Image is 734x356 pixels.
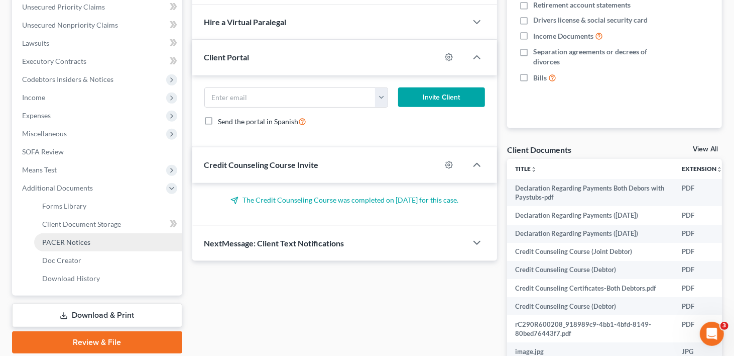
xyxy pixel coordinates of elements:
[42,238,90,246] span: PACER Notices
[204,17,287,27] span: Hire a Virtual Paralegal
[22,57,86,65] span: Executory Contracts
[34,251,182,270] a: Doc Creator
[533,73,547,83] span: Bills
[42,220,121,228] span: Client Document Storage
[14,16,182,34] a: Unsecured Nonpriority Claims
[682,165,722,172] a: Extensionunfold_more
[42,202,86,210] span: Forms Library
[674,179,730,207] td: PDF
[674,297,730,315] td: PDF
[674,261,730,279] td: PDF
[507,261,674,279] td: Credit Counseling Course (Debtor)
[533,15,648,25] span: Drivers license & social security card
[700,322,724,346] iframe: Intercom live chat
[693,146,718,153] a: View All
[204,160,319,169] span: Credit Counseling Course Invite
[515,165,537,172] a: Titleunfold_more
[22,184,93,192] span: Additional Documents
[22,3,105,11] span: Unsecured Priority Claims
[398,87,485,108] button: Invite Client
[14,34,182,52] a: Lawsuits
[720,322,728,330] span: 3
[507,279,674,297] td: Credit Counseling Certificates-Both Debtors.pdf
[22,111,51,120] span: Expenses
[674,243,730,261] td: PDF
[674,206,730,224] td: PDF
[204,238,344,248] span: NextMessage: Client Text Notifications
[204,195,485,205] p: The Credit Counseling Course was completed on [DATE] for this case.
[531,166,537,172] i: unfold_more
[674,279,730,297] td: PDF
[205,88,376,107] input: Enter email
[674,225,730,243] td: PDF
[507,179,674,207] td: Declaration Regarding Payments Both Debors with Paystubs-pdf
[14,143,182,161] a: SOFA Review
[14,52,182,70] a: Executory Contracts
[507,243,674,261] td: Credit Counseling Course (Joint Debtor)
[674,315,730,343] td: PDF
[22,165,57,174] span: Means Test
[533,31,593,41] span: Income Documents
[34,215,182,233] a: Client Document Storage
[22,75,113,83] span: Codebtors Insiders & Notices
[507,144,571,155] div: Client Documents
[507,315,674,343] td: rC290R600208_918989c9-4bb1-4bfd-8149-80bed76443f7.pdf
[533,47,660,67] span: Separation agreements or decrees of divorces
[12,331,182,353] a: Review & File
[22,39,49,47] span: Lawsuits
[42,256,81,264] span: Doc Creator
[12,304,182,327] a: Download & Print
[507,297,674,315] td: Credit Counseling Course (Debtor)
[22,129,67,138] span: Miscellaneous
[716,166,722,172] i: unfold_more
[22,93,45,102] span: Income
[34,233,182,251] a: PACER Notices
[22,21,118,29] span: Unsecured Nonpriority Claims
[204,52,250,62] span: Client Portal
[218,117,299,126] span: Send the portal in Spanish
[42,274,100,283] span: Download History
[34,270,182,288] a: Download History
[507,225,674,243] td: Declaration Regarding Payments ([DATE])
[34,197,182,215] a: Forms Library
[22,147,64,156] span: SOFA Review
[507,206,674,224] td: Declaration Regarding Payments ([DATE])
